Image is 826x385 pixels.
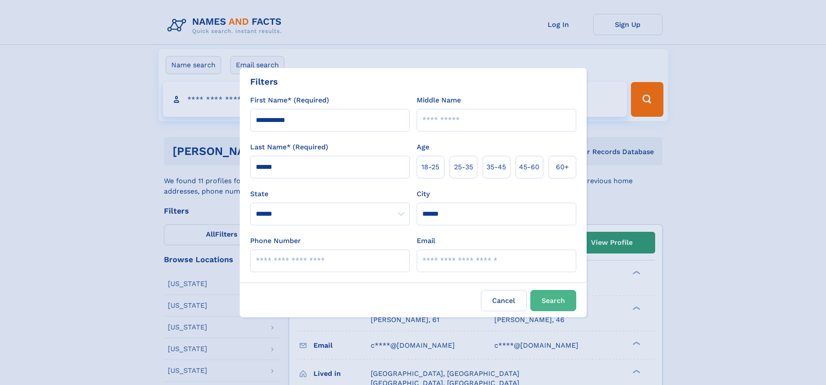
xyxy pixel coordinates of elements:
label: City [417,189,430,199]
div: Filters [250,75,278,88]
label: First Name* (Required) [250,95,329,105]
label: Age [417,142,429,152]
label: Phone Number [250,236,301,246]
span: 45‑60 [519,162,539,172]
span: 60+ [556,162,569,172]
label: Last Name* (Required) [250,142,328,152]
span: 25‑35 [454,162,473,172]
label: Cancel [481,290,527,311]
label: Email [417,236,435,246]
span: 35‑45 [486,162,506,172]
span: 18‑25 [421,162,439,172]
label: State [250,189,410,199]
button: Search [530,290,576,311]
label: Middle Name [417,95,461,105]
